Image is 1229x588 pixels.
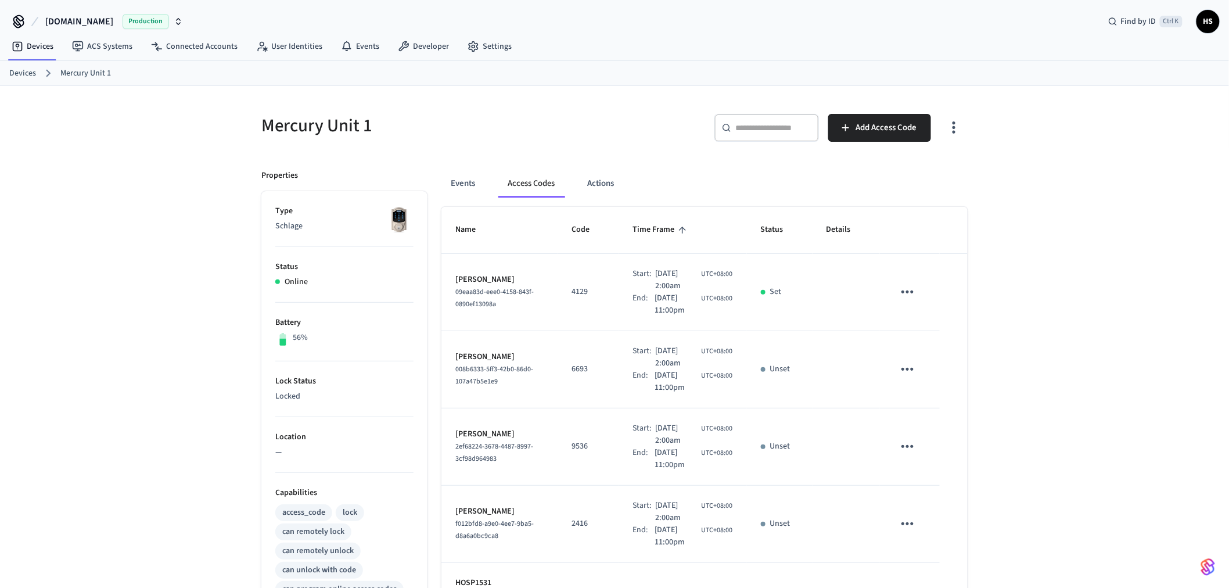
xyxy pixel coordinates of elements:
[770,363,790,375] p: Unset
[633,500,656,524] div: Start:
[2,36,63,57] a: Devices
[770,440,790,453] p: Unset
[498,170,564,198] button: Access Codes
[656,500,699,524] span: [DATE] 2:00am
[1099,11,1192,32] div: Find by IDCtrl K
[578,170,623,198] button: Actions
[572,440,605,453] p: 9536
[656,268,733,292] div: Asia/Singapore
[633,221,690,239] span: Time Frame
[282,545,354,557] div: can remotely unlock
[455,519,534,541] span: f012bfd8-a9e0-4ee7-9ba5-d8a6a0bc9ca8
[45,15,113,28] span: [DOMAIN_NAME]
[441,170,484,198] button: Events
[63,36,142,57] a: ACS Systems
[633,370,655,394] div: End:
[1198,11,1219,32] span: HS
[572,363,605,375] p: 6693
[633,268,656,292] div: Start:
[655,292,699,317] span: [DATE] 11:00pm
[455,505,544,518] p: [PERSON_NAME]
[1201,558,1215,576] img: SeamLogoGradient.69752ec5.svg
[656,345,699,370] span: [DATE] 2:00am
[633,292,655,317] div: End:
[247,36,332,57] a: User Identities
[142,36,247,57] a: Connected Accounts
[655,370,699,394] span: [DATE] 11:00pm
[770,518,790,530] p: Unset
[702,525,733,536] span: UTC+08:00
[275,487,414,499] p: Capabilities
[384,205,414,234] img: Schlage Sense Smart Deadbolt with Camelot Trim, Front
[761,221,799,239] span: Status
[275,261,414,273] p: Status
[572,518,605,530] p: 2416
[293,332,308,344] p: 56%
[441,170,968,198] div: ant example
[1196,10,1220,33] button: HS
[702,346,733,357] span: UTC+08:00
[261,170,298,182] p: Properties
[455,428,544,440] p: [PERSON_NAME]
[856,120,917,135] span: Add Access Code
[656,268,699,292] span: [DATE] 2:00am
[702,269,733,279] span: UTC+08:00
[655,370,733,394] div: Asia/Singapore
[702,293,733,304] span: UTC+08:00
[656,345,733,370] div: Asia/Singapore
[572,221,605,239] span: Code
[455,287,534,309] span: 09eaa83d-eee0-4158-843f-0890ef13098a
[633,422,656,447] div: Start:
[275,205,414,217] p: Type
[275,446,414,458] p: —
[656,422,699,447] span: [DATE] 2:00am
[770,286,782,298] p: Set
[275,375,414,388] p: Lock Status
[455,442,533,464] span: 2ef68224-3678-4487-8997-3cf98d964983
[633,345,656,370] div: Start:
[828,114,931,142] button: Add Access Code
[458,36,521,57] a: Settings
[282,564,356,576] div: can unlock with code
[389,36,458,57] a: Developer
[455,274,544,286] p: [PERSON_NAME]
[633,447,655,471] div: End:
[1160,16,1183,27] span: Ctrl K
[261,114,608,138] h5: Mercury Unit 1
[702,371,733,381] span: UTC+08:00
[343,507,357,519] div: lock
[655,524,733,548] div: Asia/Singapore
[60,67,111,80] a: Mercury Unit 1
[655,292,733,317] div: Asia/Singapore
[455,364,533,386] span: 008b6333-5ff3-42b0-86d0-107a47b5e1e9
[275,317,414,329] p: Battery
[455,221,491,239] span: Name
[285,276,308,288] p: Online
[655,524,699,548] span: [DATE] 11:00pm
[826,221,866,239] span: Details
[455,351,544,363] p: [PERSON_NAME]
[282,526,344,538] div: can remotely lock
[655,447,733,471] div: Asia/Singapore
[702,424,733,434] span: UTC+08:00
[702,501,733,511] span: UTC+08:00
[656,500,733,524] div: Asia/Singapore
[656,422,733,447] div: Asia/Singapore
[275,390,414,403] p: Locked
[1121,16,1156,27] span: Find by ID
[655,447,699,471] span: [DATE] 11:00pm
[572,286,605,298] p: 4129
[633,524,655,548] div: End:
[123,14,169,29] span: Production
[9,67,36,80] a: Devices
[275,220,414,232] p: Schlage
[275,431,414,443] p: Location
[332,36,389,57] a: Events
[702,448,733,458] span: UTC+08:00
[282,507,325,519] div: access_code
